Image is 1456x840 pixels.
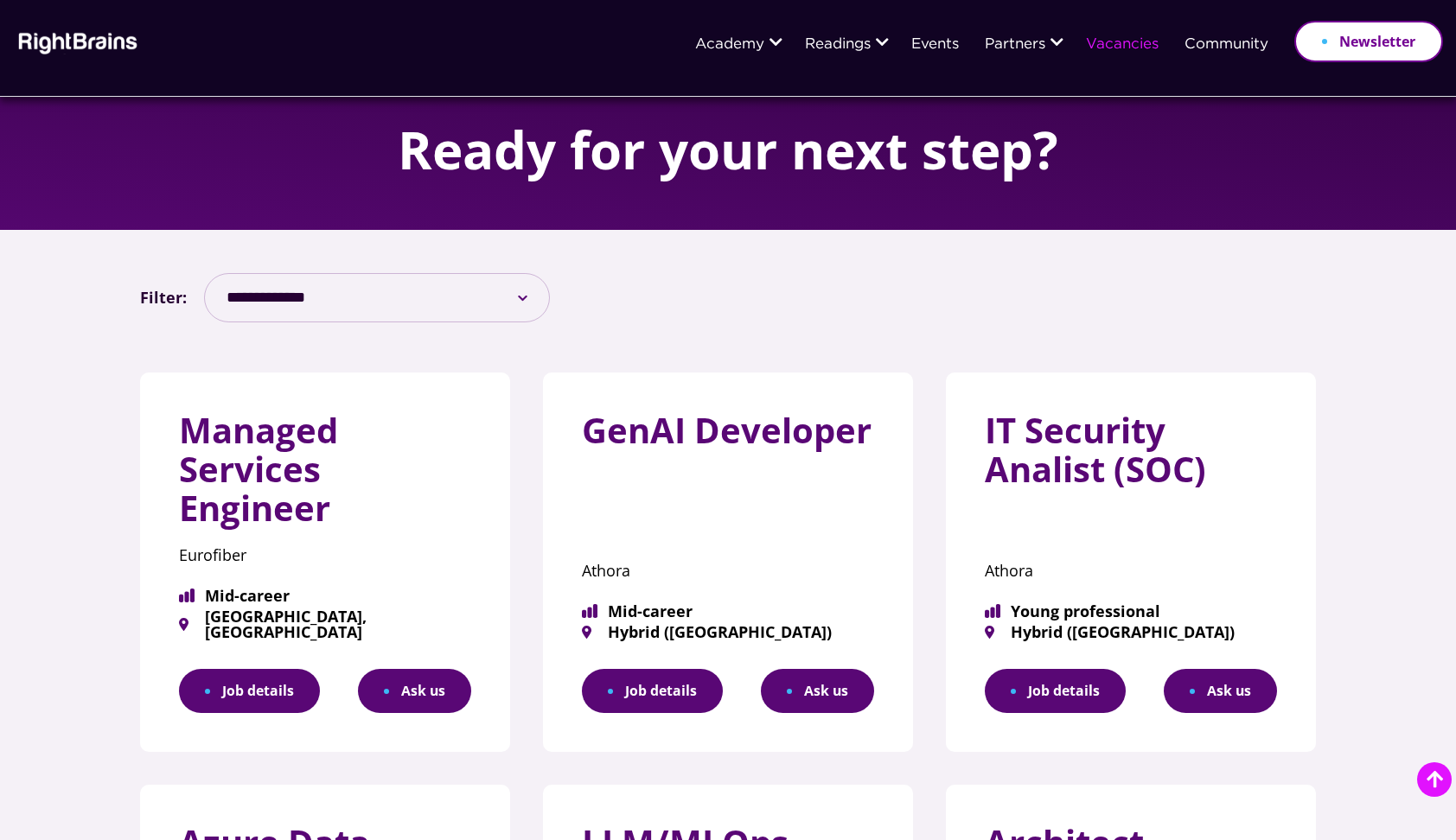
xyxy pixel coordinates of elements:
h3: GenAI Developer [582,411,874,463]
p: Eurofiber [179,540,471,570]
span: Hybrid ([GEOGRAPHIC_DATA]) [582,624,874,640]
a: Community [1185,37,1268,53]
img: Rightbrains [13,29,138,54]
span: Mid-career [582,603,874,619]
a: Vacancies [1086,37,1159,53]
a: Job details [582,669,723,713]
button: Ask us [1164,669,1277,713]
span: Young professional [985,603,1277,619]
a: Newsletter [1294,21,1443,62]
a: Events [911,37,959,53]
button: Ask us [358,669,471,713]
span: Hybrid ([GEOGRAPHIC_DATA]) [985,624,1277,640]
label: Filter: [140,283,187,311]
a: Readings [805,37,871,53]
h3: Managed Services Engineer [179,411,471,540]
p: Athora [985,556,1277,586]
a: Job details [985,669,1126,713]
a: Academy [695,37,764,53]
span: Mid-career [179,588,471,603]
a: Partners [985,37,1045,53]
button: Ask us [761,669,874,713]
a: Job details [179,669,320,713]
span: [GEOGRAPHIC_DATA], [GEOGRAPHIC_DATA] [179,608,471,640]
p: Athora [582,556,874,586]
h3: IT Security Analist (SOC) [985,411,1277,502]
h1: Ready for your next step? [398,121,1058,178]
